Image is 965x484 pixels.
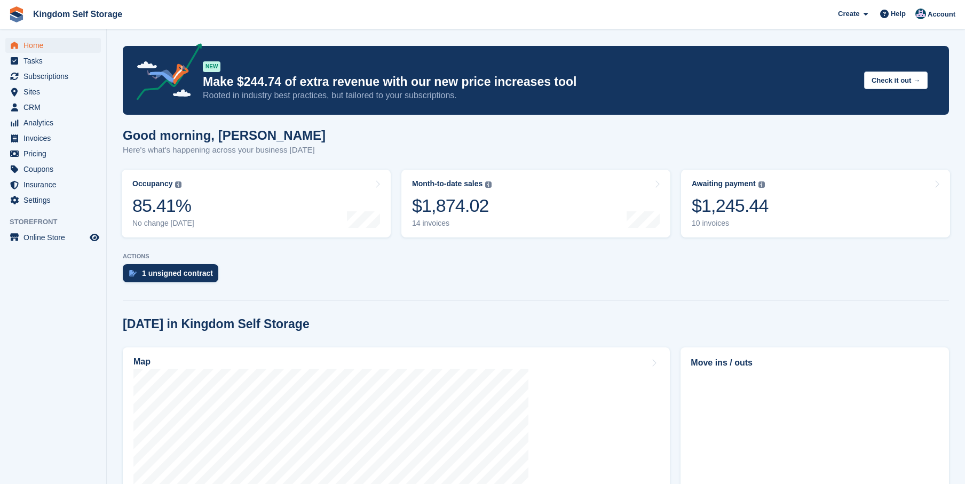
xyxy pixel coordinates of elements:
img: contract_signature_icon-13c848040528278c33f63329250d36e43548de30e8caae1d1a13099fd9432cc5.svg [129,270,137,276]
h2: [DATE] in Kingdom Self Storage [123,317,310,331]
h1: Good morning, [PERSON_NAME] [123,128,326,142]
div: 85.41% [132,195,194,217]
span: Home [23,38,88,53]
img: icon-info-grey-7440780725fd019a000dd9b08b2336e03edf1995a4989e88bcd33f0948082b44.svg [175,181,181,188]
span: Tasks [23,53,88,68]
span: Online Store [23,230,88,245]
a: menu [5,84,101,99]
span: Sites [23,84,88,99]
a: menu [5,193,101,208]
a: menu [5,38,101,53]
p: ACTIONS [123,253,949,260]
img: icon-info-grey-7440780725fd019a000dd9b08b2336e03edf1995a4989e88bcd33f0948082b44.svg [758,181,765,188]
div: Month-to-date sales [412,179,482,188]
a: Month-to-date sales $1,874.02 14 invoices [401,170,670,237]
span: CRM [23,100,88,115]
a: menu [5,146,101,161]
a: menu [5,53,101,68]
span: Pricing [23,146,88,161]
div: No change [DATE] [132,219,194,228]
h2: Map [133,357,151,367]
p: Rooted in industry best practices, but tailored to your subscriptions. [203,90,856,101]
a: menu [5,230,101,245]
p: Here's what's happening across your business [DATE] [123,144,326,156]
span: Storefront [10,217,106,227]
img: stora-icon-8386f47178a22dfd0bd8f6a31ec36ba5ce8667c1dd55bd0f319d3a0aa187defe.svg [9,6,25,22]
span: Account [928,9,955,20]
div: NEW [203,61,220,72]
a: menu [5,131,101,146]
img: price-adjustments-announcement-icon-8257ccfd72463d97f412b2fc003d46551f7dbcb40ab6d574587a9cd5c0d94... [128,43,202,104]
div: 14 invoices [412,219,492,228]
a: menu [5,162,101,177]
div: 1 unsigned contract [142,269,213,277]
span: Invoices [23,131,88,146]
button: Check it out → [864,72,928,89]
a: 1 unsigned contract [123,264,224,288]
div: 10 invoices [692,219,769,228]
div: $1,874.02 [412,195,492,217]
a: menu [5,115,101,130]
span: Subscriptions [23,69,88,84]
div: $1,245.44 [692,195,769,217]
span: Coupons [23,162,88,177]
span: Create [838,9,859,19]
div: Occupancy [132,179,172,188]
a: menu [5,69,101,84]
img: icon-info-grey-7440780725fd019a000dd9b08b2336e03edf1995a4989e88bcd33f0948082b44.svg [485,181,492,188]
a: menu [5,177,101,192]
p: Make $244.74 of extra revenue with our new price increases tool [203,74,856,90]
a: Awaiting payment $1,245.44 10 invoices [681,170,950,237]
h2: Move ins / outs [691,356,939,369]
a: menu [5,100,101,115]
span: Settings [23,193,88,208]
div: Awaiting payment [692,179,756,188]
a: Kingdom Self Storage [29,5,126,23]
a: Occupancy 85.41% No change [DATE] [122,170,391,237]
img: Bradley Werlin [915,9,926,19]
a: Preview store [88,231,101,244]
span: Analytics [23,115,88,130]
span: Help [891,9,906,19]
span: Insurance [23,177,88,192]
